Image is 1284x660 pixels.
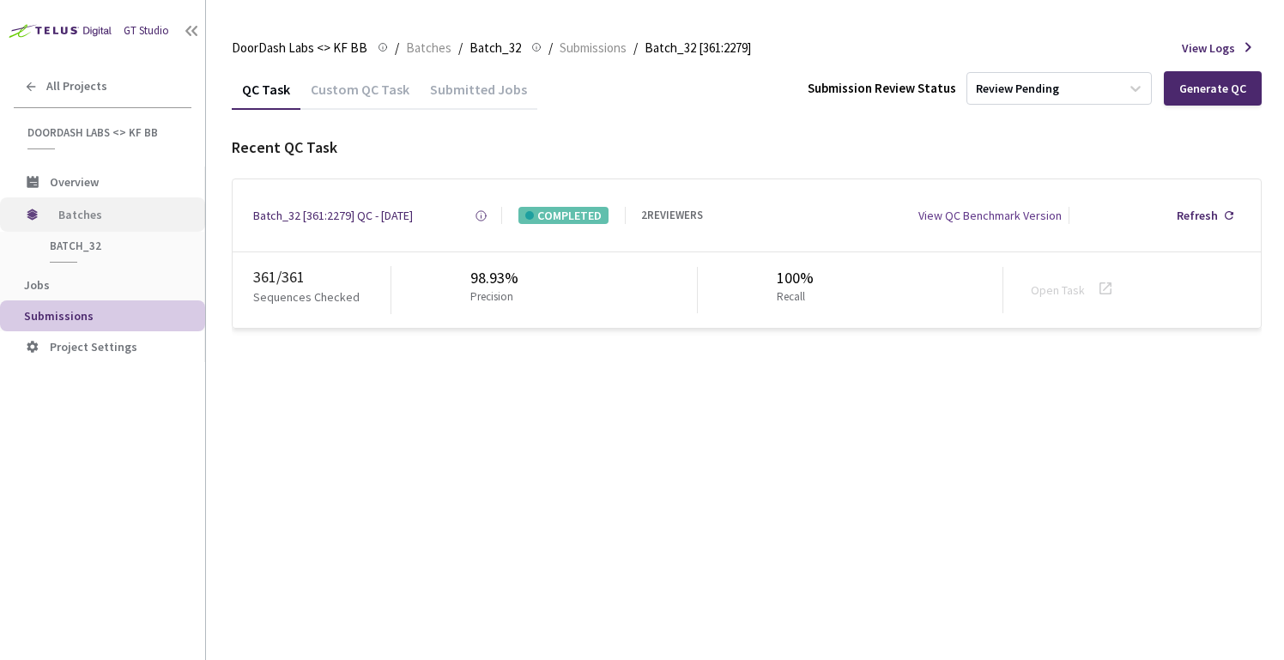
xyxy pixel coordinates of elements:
[46,79,107,94] span: All Projects
[27,125,181,140] span: DoorDash Labs <> KF BB
[641,208,703,224] div: 2 REVIEWERS
[403,38,455,57] a: Batches
[232,136,1262,159] div: Recent QC Task
[24,277,50,293] span: Jobs
[1179,82,1246,95] div: Generate QC
[808,79,956,97] div: Submission Review Status
[976,81,1059,97] div: Review Pending
[518,207,609,224] div: COMPLETED
[124,23,169,39] div: GT Studio
[470,267,520,289] div: 98.93%
[560,38,627,58] span: Submissions
[24,308,94,324] span: Submissions
[1031,282,1085,298] a: Open Task
[458,38,463,58] li: /
[470,289,513,306] p: Precision
[556,38,630,57] a: Submissions
[253,207,413,224] a: Batch_32 [361:2279] QC - [DATE]
[777,289,807,306] p: Recall
[420,81,537,110] div: Submitted Jobs
[232,81,300,110] div: QC Task
[777,267,814,289] div: 100%
[645,38,751,58] span: Batch_32 [361:2279]
[1182,39,1235,57] span: View Logs
[50,174,99,190] span: Overview
[253,266,391,288] div: 361 / 361
[300,81,420,110] div: Custom QC Task
[232,38,367,58] span: DoorDash Labs <> KF BB
[58,197,176,232] span: Batches
[548,38,553,58] li: /
[253,288,360,306] p: Sequences Checked
[469,38,521,58] span: Batch_32
[406,38,451,58] span: Batches
[395,38,399,58] li: /
[50,339,137,354] span: Project Settings
[1177,207,1218,224] div: Refresh
[633,38,638,58] li: /
[918,207,1062,224] div: View QC Benchmark Version
[50,239,177,253] span: Batch_32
